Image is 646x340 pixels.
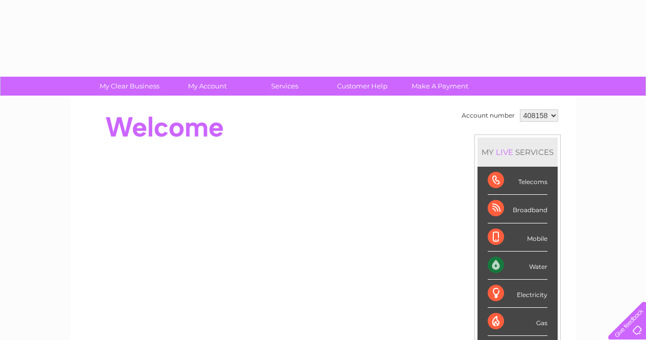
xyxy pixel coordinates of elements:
[477,138,558,167] div: MY SERVICES
[243,77,327,96] a: Services
[488,308,547,336] div: Gas
[488,223,547,252] div: Mobile
[459,107,517,124] td: Account number
[488,252,547,280] div: Water
[398,77,482,96] a: Make A Payment
[87,77,172,96] a: My Clear Business
[494,147,515,157] div: LIVE
[488,167,547,195] div: Telecoms
[320,77,404,96] a: Customer Help
[488,195,547,223] div: Broadband
[165,77,249,96] a: My Account
[488,280,547,308] div: Electricity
